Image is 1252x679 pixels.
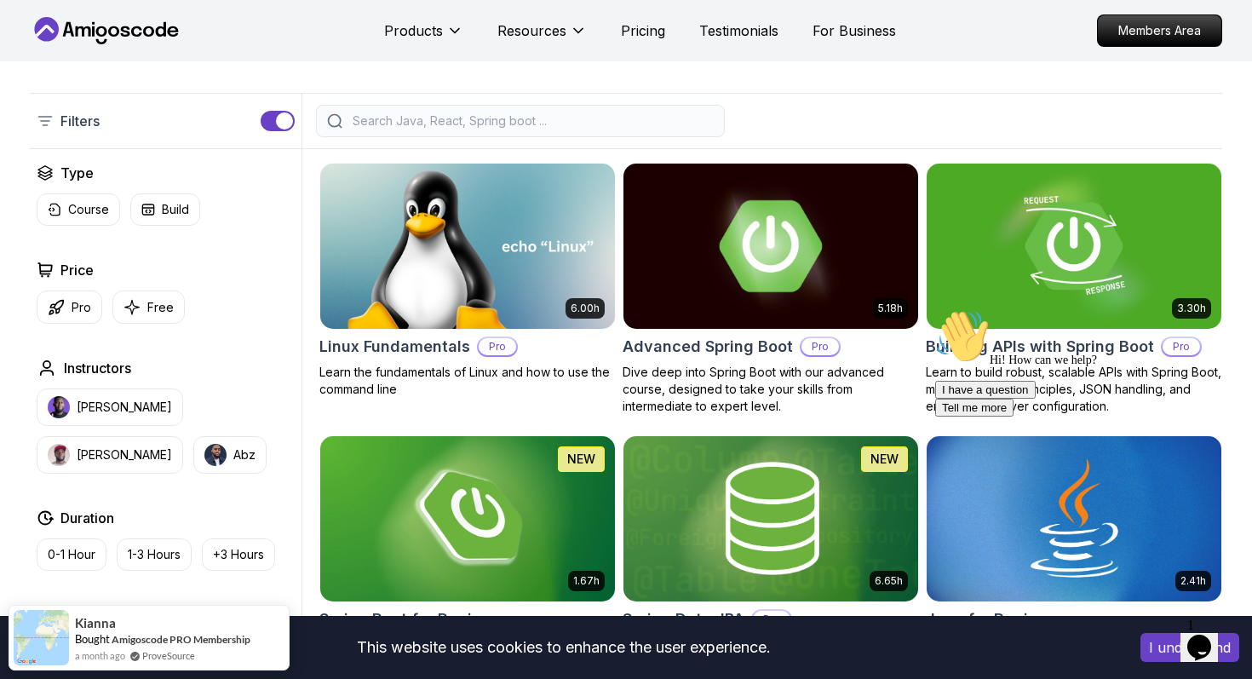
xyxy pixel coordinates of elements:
[60,508,114,528] h2: Duration
[193,436,267,474] button: instructor imgAbz
[48,546,95,563] p: 0-1 Hour
[616,159,925,332] img: Advanced Spring Boot card
[571,302,600,315] p: 6.00h
[1097,14,1222,47] a: Members Area
[1098,15,1221,46] p: Members Area
[801,338,839,355] p: Pro
[7,7,313,114] div: 👋Hi! How can we help?I have a questionTell me more
[7,51,169,64] span: Hi! How can we help?
[117,538,192,571] button: 1-3 Hours
[60,260,94,280] h2: Price
[926,607,1071,631] h2: Java for Beginners
[14,610,69,665] img: provesource social proof notification image
[13,629,1115,666] div: This website uses cookies to enhance the user experience.
[37,291,102,324] button: Pro
[130,193,200,226] button: Build
[623,436,918,601] img: Spring Data JPA card
[60,111,100,131] p: Filters
[162,201,189,218] p: Build
[927,164,1221,329] img: Building APIs with Spring Boot card
[319,435,616,670] a: Spring Boot for Beginners card1.67hNEWSpring Boot for BeginnersBuild a CRUD API with Spring Boot ...
[623,364,919,415] p: Dive deep into Spring Boot with our advanced course, designed to take your skills from intermedia...
[875,574,903,588] p: 6.65h
[870,451,899,468] p: NEW
[319,607,514,631] h2: Spring Boot for Beginners
[75,616,116,630] span: Kianna
[75,648,125,663] span: a month ago
[479,338,516,355] p: Pro
[48,396,70,418] img: instructor img
[48,444,70,466] img: instructor img
[37,388,183,426] button: instructor img[PERSON_NAME]
[878,302,903,315] p: 5.18h
[349,112,714,129] input: Search Java, React, Spring boot ...
[213,546,264,563] p: +3 Hours
[60,163,94,183] h2: Type
[233,446,256,463] p: Abz
[319,364,616,398] p: Learn the fundamentals of Linux and how to use the command line
[928,302,1235,602] iframe: chat widget
[204,444,227,466] img: instructor img
[926,364,1222,415] p: Learn to build robust, scalable APIs with Spring Boot, mastering REST principles, JSON handling, ...
[753,611,790,628] p: Pro
[77,446,172,463] p: [PERSON_NAME]
[573,574,600,588] p: 1.67h
[927,436,1221,601] img: Java for Beginners card
[64,358,131,378] h2: Instructors
[567,451,595,468] p: NEW
[142,648,195,663] a: ProveSource
[7,96,85,114] button: Tell me more
[384,20,463,55] button: Products
[72,299,91,316] p: Pro
[112,291,185,324] button: Free
[699,20,778,41] a: Testimonials
[320,436,615,601] img: Spring Boot for Beginners card
[319,335,470,359] h2: Linux Fundamentals
[497,20,587,55] button: Resources
[147,299,174,316] p: Free
[813,20,896,41] a: For Business
[37,538,106,571] button: 0-1 Hour
[384,20,443,41] p: Products
[77,399,172,416] p: [PERSON_NAME]
[623,607,744,631] h2: Spring Data JPA
[621,20,665,41] a: Pricing
[320,164,615,329] img: Linux Fundamentals card
[926,435,1222,670] a: Java for Beginners card2.41hJava for BeginnersBeginner-friendly Java course for essential program...
[7,7,61,61] img: :wave:
[926,163,1222,415] a: Building APIs with Spring Boot card3.30hBuilding APIs with Spring BootProLearn to build robust, s...
[75,632,110,646] span: Bought
[926,335,1154,359] h2: Building APIs with Spring Boot
[319,163,616,398] a: Linux Fundamentals card6.00hLinux FundamentalsProLearn the fundamentals of Linux and how to use t...
[128,546,181,563] p: 1-3 Hours
[497,20,566,41] p: Resources
[37,436,183,474] button: instructor img[PERSON_NAME]
[7,78,107,96] button: I have a question
[1180,611,1235,662] iframe: chat widget
[112,633,250,646] a: Amigoscode PRO Membership
[623,435,919,670] a: Spring Data JPA card6.65hNEWSpring Data JPAProMaster database management, advanced querying, and ...
[623,163,919,415] a: Advanced Spring Boot card5.18hAdvanced Spring BootProDive deep into Spring Boot with our advanced...
[68,201,109,218] p: Course
[623,335,793,359] h2: Advanced Spring Boot
[37,193,120,226] button: Course
[1140,633,1239,662] button: Accept cookies
[1177,302,1206,315] p: 3.30h
[202,538,275,571] button: +3 Hours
